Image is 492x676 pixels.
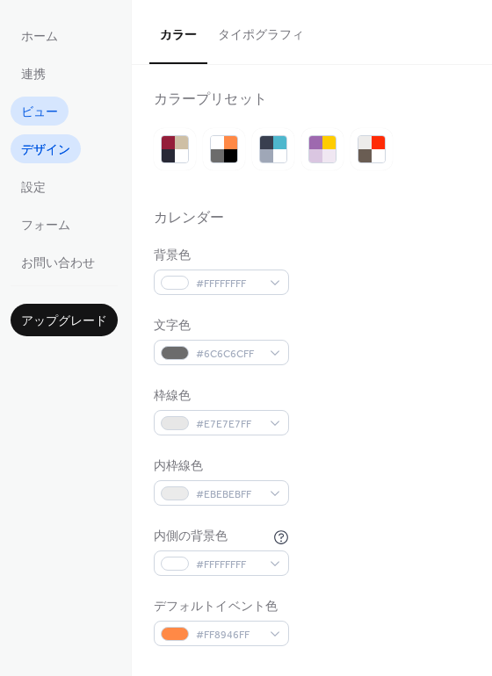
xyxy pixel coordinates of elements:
[196,415,261,434] span: #E7E7E7FF
[11,21,69,50] a: ホーム
[21,104,58,122] span: ビュー
[21,179,46,198] span: 設定
[154,247,286,265] div: 背景色
[196,626,261,644] span: #FF8946FF
[196,345,261,363] span: #6C6C6CFF
[196,485,261,504] span: #EBEBEBFF
[21,28,58,47] span: ホーム
[196,556,261,574] span: #FFFFFFFF
[21,141,70,160] span: デザイン
[21,217,70,235] span: フォーム
[154,317,286,335] div: 文字色
[11,172,56,201] a: 設定
[11,304,118,336] button: アップグレード
[154,528,270,546] div: 内側の背景色
[11,248,105,277] a: お問い合わせ
[154,91,267,110] div: カラープリセット
[11,97,69,126] a: ビュー
[154,387,286,406] div: 枠線色
[21,255,95,273] span: お問い合わせ
[11,210,81,239] a: フォーム
[21,66,46,84] span: 連携
[11,59,56,88] a: 連携
[11,134,81,163] a: デザイン
[21,313,107,331] span: アップグレード
[154,210,225,228] div: カレンダー
[196,275,261,293] span: #FFFFFFFF
[154,457,286,476] div: 内枠線色
[154,598,286,616] div: デフォルトイベント色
